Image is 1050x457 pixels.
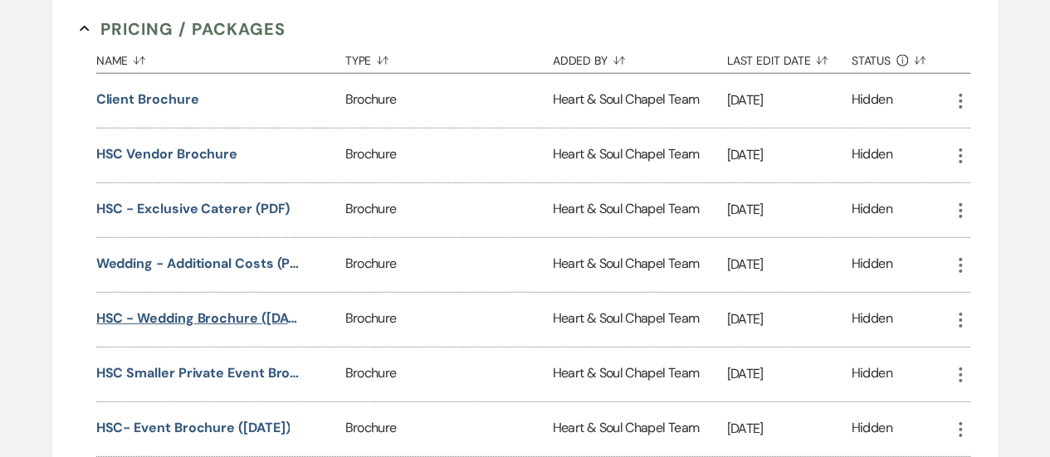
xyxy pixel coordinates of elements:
button: Type [345,41,553,73]
span: Status [851,55,891,66]
div: Hidden [851,254,891,276]
div: Hidden [851,309,891,331]
div: Heart & Soul Chapel Team [553,238,727,292]
button: HSC Vendor Brochure [96,144,237,164]
div: Heart & Soul Chapel Team [553,183,727,237]
button: HSC - Wedding Brochure ([DATE]) [96,309,304,328]
div: Hidden [851,199,891,221]
button: Wedding - Additional Costs (PDF) [96,254,304,274]
p: [DATE] [726,144,851,166]
div: Brochure [345,74,553,128]
p: [DATE] [726,363,851,385]
div: Heart & Soul Chapel Team [553,293,727,347]
div: Hidden [851,90,891,112]
div: Heart & Soul Chapel Team [553,74,727,128]
button: Last Edit Date [726,41,851,73]
div: Brochure [345,402,553,456]
button: Client Brochure [96,90,199,109]
button: HSC - Exclusive Caterer (PDF) [96,199,291,219]
button: HSC- Event Brochure ([DATE]) [96,418,291,438]
div: Brochure [345,183,553,237]
button: HSC Smaller Private Event Brochure ([DATE]) [96,363,304,383]
div: Hidden [851,144,891,167]
div: Heart & Soul Chapel Team [553,348,727,401]
div: Heart & Soul Chapel Team [553,129,727,182]
button: Status [851,41,950,73]
p: [DATE] [726,309,851,330]
div: Hidden [851,363,891,386]
div: Hidden [851,418,891,440]
p: [DATE] [726,199,851,221]
button: Name [96,41,345,73]
p: [DATE] [726,90,851,111]
button: Added By [553,41,727,73]
p: [DATE] [726,254,851,275]
button: Pricing / Packages [80,17,286,41]
p: [DATE] [726,418,851,440]
div: Brochure [345,348,553,401]
div: Heart & Soul Chapel Team [553,402,727,456]
div: Brochure [345,293,553,347]
div: Brochure [345,129,553,182]
div: Brochure [345,238,553,292]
